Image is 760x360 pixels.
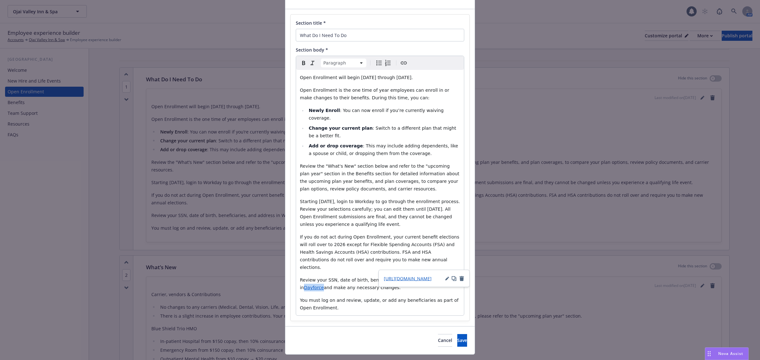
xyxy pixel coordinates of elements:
[309,108,445,121] span: : You can now enroll if you’re currently waiving coverage.
[384,275,432,282] a: [URL][DOMAIN_NAME]
[375,59,392,67] div: toggle group
[383,59,392,67] button: Numbered list
[300,75,413,80] span: Open Enrollment will begin [DATE] through [DATE].
[300,277,430,290] span: Review your SSN, date of birth, beneficiaries, and address in
[457,337,467,343] span: Save
[309,126,373,131] strong: Change your current plan
[309,126,458,138] span: : Switch to a different plan that might be a better fit.
[296,47,328,53] span: Section body *
[304,285,324,290] a: Dayforce
[300,234,461,270] span: If you do not act during Open Enrollment, your current benefit elections will roll over to 2026 e...
[300,298,460,310] span: You must log on and review, update, or add any beneficiaries as part of Open Enrollment.
[705,348,713,360] div: Drag to move
[309,143,459,156] span: : This may include adding dependents, like a spouse or child, or dropping them from the coverage.
[296,20,326,26] span: Section title *
[324,285,401,290] span: and make any necessary changes.
[299,59,308,67] button: Bold
[457,334,467,347] button: Save
[296,29,464,41] input: Add title here
[300,88,451,100] span: Open Enrollment is the one time of year employees can enroll in or make changes to their benefits...
[718,351,743,356] span: Nova Assist
[438,334,452,347] button: Cancel
[705,347,749,360] button: Nova Assist
[438,337,452,343] span: Cancel
[296,70,464,315] div: editable markdown
[321,59,366,67] button: Block type
[308,59,317,67] button: Italic
[300,164,461,191] span: Review the "What's New" section below and refer to the "upcoming plan year" section in the Benefi...
[309,143,363,148] strong: Add or drop coverage
[309,108,340,113] strong: Newly Enroll
[300,199,461,227] span: Starting [DATE], login to Workday to go through the enrollment process. Review your selections ca...
[399,59,408,67] button: Create link
[375,59,383,67] button: Bulleted list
